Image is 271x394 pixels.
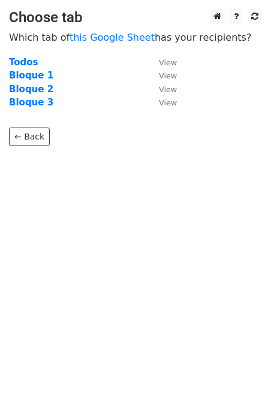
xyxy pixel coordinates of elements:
[147,97,177,108] a: View
[9,97,53,108] a: Bloque 3
[9,70,53,81] a: Bloque 1
[159,85,177,94] small: View
[70,32,155,43] a: this Google Sheet
[9,31,262,44] p: Which tab of has your recipients?
[9,9,262,26] h3: Choose tab
[159,71,177,80] small: View
[147,84,177,95] a: View
[9,84,53,95] a: Bloque 2
[147,70,177,81] a: View
[9,57,38,68] a: Todos
[159,58,177,67] small: View
[147,57,177,68] a: View
[9,128,50,146] a: ← Back
[159,98,177,107] small: View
